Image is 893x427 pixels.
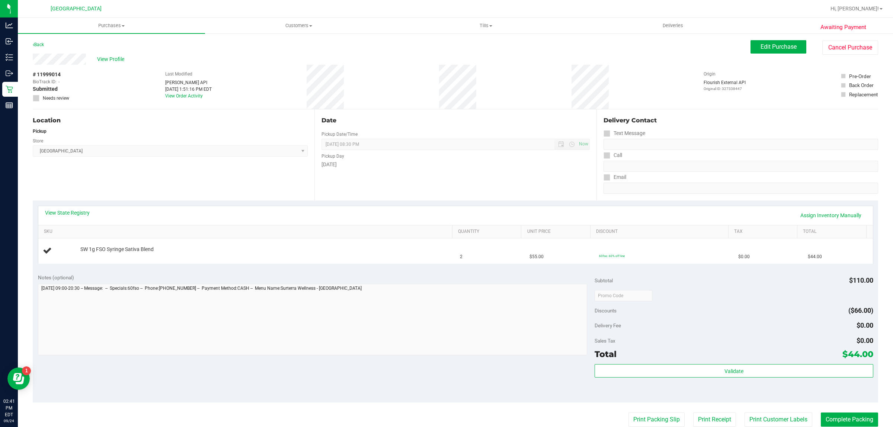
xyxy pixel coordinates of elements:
[596,229,725,235] a: Discount
[460,253,462,260] span: 2
[392,18,579,33] a: Tills
[6,70,13,77] inline-svg: Outbound
[33,85,58,93] span: Submitted
[808,253,822,260] span: $44.00
[745,412,812,427] button: Print Customer Labels
[848,306,873,314] span: ($66.00)
[821,412,878,427] button: Complete Packing
[693,412,736,427] button: Print Receipt
[750,40,806,54] button: Edit Purchase
[796,209,866,222] a: Assign Inventory Manually
[58,78,60,85] span: -
[165,71,192,77] label: Last Modified
[820,23,866,32] span: Awaiting Payment
[33,138,43,144] label: Store
[33,71,61,78] span: # 11999014
[33,78,57,85] span: BioTrack ID:
[321,116,589,125] div: Date
[33,42,44,47] a: Back
[604,161,878,172] input: Format: (999) 999-9999
[18,22,205,29] span: Purchases
[44,229,449,235] a: SKU
[51,6,102,12] span: [GEOGRAPHIC_DATA]
[595,338,615,344] span: Sales Tax
[321,131,358,138] label: Pickup Date/Time
[97,55,127,63] span: View Profile
[3,418,15,424] p: 09/24
[18,18,205,33] a: Purchases
[595,322,621,328] span: Delivery Fee
[604,128,645,139] label: Text Message
[205,18,392,33] a: Customers
[321,161,589,168] div: [DATE]
[38,274,74,280] span: Notes (optional)
[205,22,392,29] span: Customers
[393,22,579,29] span: Tills
[527,229,588,235] a: Unit Price
[857,321,873,329] span: $0.00
[595,277,613,283] span: Subtotal
[3,398,15,418] p: 02:41 PM EDT
[628,412,685,427] button: Print Packing Slip
[165,79,212,86] div: [PERSON_NAME] API
[738,253,750,260] span: $0.00
[842,349,873,359] span: $44.00
[33,116,308,125] div: Location
[165,86,212,93] div: [DATE] 1:51:16 PM EDT
[165,93,203,99] a: View Order Activity
[849,73,871,80] div: Pre-Order
[6,38,13,45] inline-svg: Inbound
[595,364,873,378] button: Validate
[43,95,69,102] span: Needs review
[7,367,30,390] iframe: Resource center
[604,116,878,125] div: Delivery Contact
[458,229,518,235] a: Quantity
[45,209,90,216] a: View State Registry
[724,368,743,374] span: Validate
[6,102,13,109] inline-svg: Reports
[6,54,13,61] inline-svg: Inventory
[599,254,625,258] span: 60fso: 60% off line
[579,18,766,33] a: Deliveries
[604,139,878,150] input: Format: (999) 999-9999
[857,337,873,344] span: $0.00
[704,79,746,91] div: Flourish External API
[830,6,879,12] span: Hi, [PERSON_NAME]!
[529,253,544,260] span: $55.00
[80,246,154,253] span: SW 1g FSO Syringe Sativa Blend
[604,150,622,161] label: Call
[803,229,863,235] a: Total
[734,229,794,235] a: Tax
[6,22,13,29] inline-svg: Analytics
[849,91,878,98] div: Replacement
[761,43,797,50] span: Edit Purchase
[849,81,874,89] div: Back Order
[595,304,617,317] span: Discounts
[321,153,344,160] label: Pickup Day
[22,366,31,375] iframe: Resource center unread badge
[595,349,617,359] span: Total
[33,129,47,134] strong: Pickup
[704,86,746,91] p: Original ID: 327338447
[6,86,13,93] inline-svg: Retail
[604,172,626,183] label: Email
[849,276,873,284] span: $110.00
[704,71,716,77] label: Origin
[653,22,693,29] span: Deliveries
[822,41,878,55] button: Cancel Purchase
[595,290,652,301] input: Promo Code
